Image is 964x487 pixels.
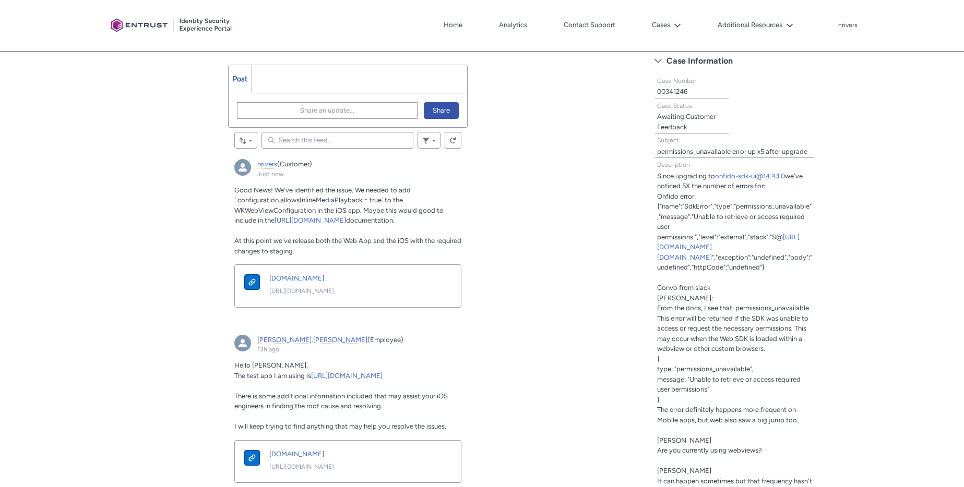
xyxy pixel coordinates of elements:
[367,336,403,344] span: (Employee)
[234,186,444,225] span: Good News! We've identified the issue. We needed to add ` configuration.allowsInlineMediaPlayback...
[715,172,785,180] a: onfido-sdk-ui@14.43.0
[269,462,434,471] a: [URL][DOMAIN_NAME]
[261,132,413,149] input: Search this feed...
[228,65,468,128] div: Chatter Publisher
[257,336,367,344] a: [PERSON_NAME].[PERSON_NAME]
[234,335,251,351] div: nick.bates
[234,422,446,430] span: I will keep trying to find anything that may help you resolve the issues.
[657,88,687,95] lightning-formatted-text: 00341246
[649,53,820,69] button: Case Information
[269,286,434,296] a: [URL][DOMAIN_NAME]
[234,361,308,369] span: Hello [PERSON_NAME],
[234,237,461,255] span: At this point we've release both the Web App and the iOS with the required changes to staging.
[257,171,283,178] a: Just now
[269,273,434,284] a: [DOMAIN_NAME]
[445,132,461,149] button: Refresh this feed
[715,17,796,33] button: Additional Resources
[433,103,450,118] span: Share
[311,372,383,380] a: [URL][DOMAIN_NAME]
[229,65,252,93] a: Post
[657,77,696,84] span: Case Number
[496,17,530,33] a: Analytics, opens in new tab
[228,153,468,322] article: nrivers, Just now
[424,102,459,119] button: Share
[657,137,679,144] span: Subject
[838,19,858,30] button: User Profile nrivers
[300,103,354,118] span: Share an update...
[277,160,312,168] span: (Customer)
[275,216,346,224] a: [URL][DOMAIN_NAME]
[346,216,395,224] span: documentation.
[838,22,858,29] p: nrivers
[561,17,618,33] a: Contact Support
[657,161,690,168] span: Description
[236,266,268,301] a: documentation.onfido.com
[441,17,465,33] a: Home
[234,335,251,351] img: External User - nick.bates (null)
[257,346,279,353] a: 13h ago
[237,102,418,119] button: Share an update...
[269,449,434,459] a: [DOMAIN_NAME]
[667,53,733,69] span: Case Information
[657,102,692,109] span: Case Status
[657,148,807,155] lightning-formatted-text: permissions_unavailable error up x5 after upgrade
[234,372,311,380] span: The test app I am using is
[649,17,684,33] button: Cases
[233,75,247,83] span: Post
[236,442,268,477] a: github.com
[234,159,251,176] img: nrivers
[234,392,448,410] span: There is some additional information included that may assist your iOS engineers in finding the r...
[657,113,716,131] lightning-formatted-text: Awaiting Customer Feedback
[257,160,277,168] a: nrivers
[657,233,800,261] a: [URL][DOMAIN_NAME][DOMAIN_NAME]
